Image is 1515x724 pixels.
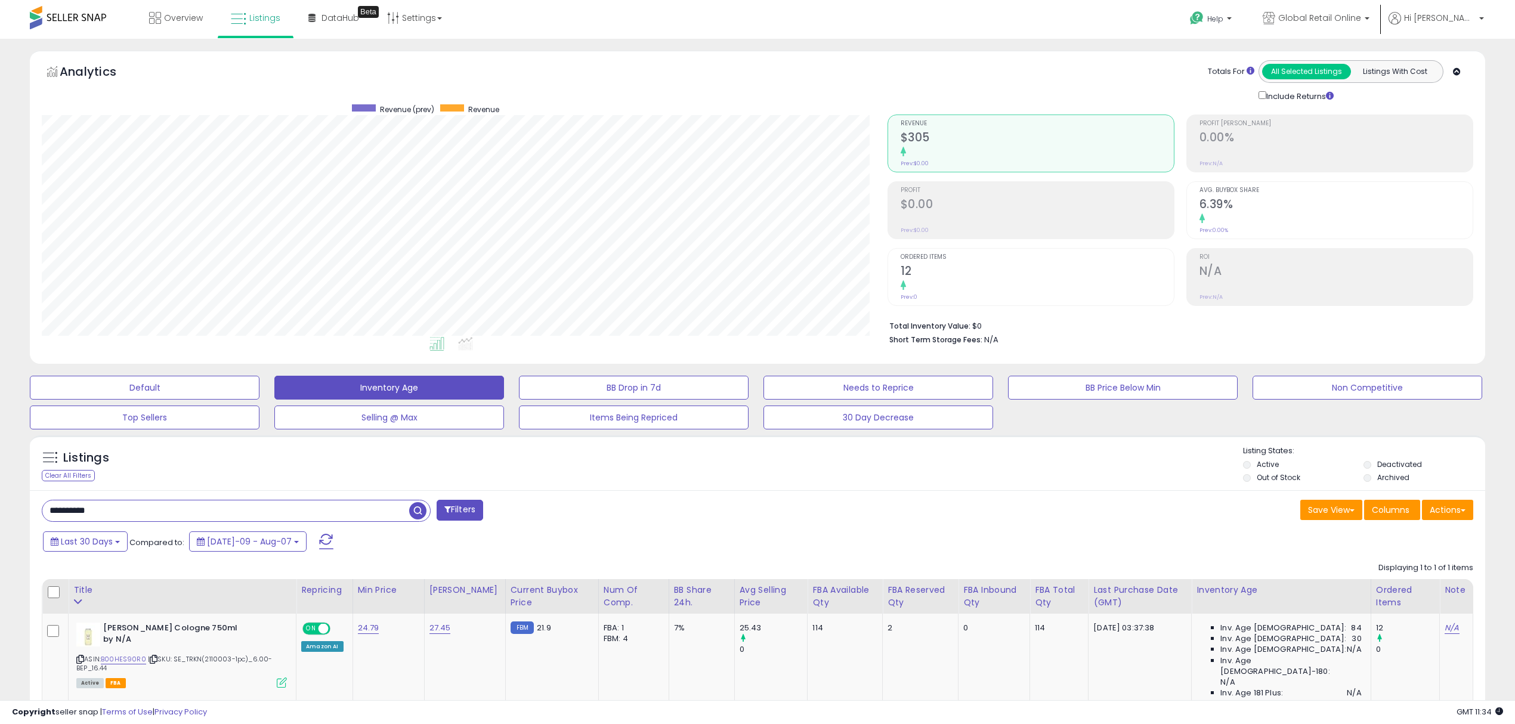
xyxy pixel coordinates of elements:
[1376,644,1439,655] div: 0
[740,584,803,609] div: Avg Selling Price
[763,406,993,429] button: 30 Day Decrease
[30,406,259,429] button: Top Sellers
[1220,644,1346,655] span: Inv. Age [DEMOGRAPHIC_DATA]:
[76,623,287,686] div: ASIN:
[604,633,660,644] div: FBM: 4
[101,654,146,664] a: B00HES90R0
[901,227,929,234] small: Prev: $0.00
[519,406,749,429] button: Items Being Repriced
[61,536,113,547] span: Last 30 Days
[1253,376,1482,400] button: Non Competitive
[102,706,153,717] a: Terms of Use
[1262,64,1351,79] button: All Selected Listings
[1199,293,1223,301] small: Prev: N/A
[329,624,348,634] span: OFF
[901,254,1174,261] span: Ordered Items
[1093,584,1186,609] div: Last Purchase Date (GMT)
[76,623,100,646] img: 21bLjJ0FLgL._SL40_.jpg
[1300,500,1362,520] button: Save View
[604,584,664,609] div: Num of Comp.
[1199,197,1473,214] h2: 6.39%
[304,624,319,634] span: ON
[1389,12,1484,39] a: Hi [PERSON_NAME]
[189,531,307,552] button: [DATE]-09 - Aug-07
[429,622,451,634] a: 27.45
[812,584,877,609] div: FBA Available Qty
[1278,12,1361,24] span: Global Retail Online
[1220,623,1346,633] span: Inv. Age [DEMOGRAPHIC_DATA]:
[1445,622,1459,634] a: N/A
[103,623,248,648] b: [PERSON_NAME] Cologne 750ml by N/A
[60,63,140,83] h5: Analytics
[901,120,1174,127] span: Revenue
[358,584,419,596] div: Min Price
[274,406,504,429] button: Selling @ Max
[1199,120,1473,127] span: Profit [PERSON_NAME]
[429,584,500,596] div: [PERSON_NAME]
[1196,584,1365,596] div: Inventory Age
[674,584,729,609] div: BB Share 24h.
[1220,655,1361,677] span: Inv. Age [DEMOGRAPHIC_DATA]-180:
[1352,633,1361,644] span: 30
[1372,504,1409,516] span: Columns
[537,622,551,633] span: 21.9
[1257,472,1300,482] label: Out of Stock
[358,622,379,634] a: 24.79
[1199,187,1473,194] span: Avg. Buybox Share
[812,623,873,633] div: 114
[1347,644,1361,655] span: N/A
[154,706,207,717] a: Privacy Policy
[249,12,280,24] span: Listings
[511,621,534,634] small: FBM
[380,104,434,115] span: Revenue (prev)
[76,678,104,688] span: All listings currently available for purchase on Amazon
[12,706,55,717] strong: Copyright
[519,376,749,400] button: BB Drop in 7d
[511,584,593,609] div: Current Buybox Price
[984,334,998,345] span: N/A
[358,6,379,18] div: Tooltip anchor
[42,470,95,481] div: Clear All Filters
[1422,500,1473,520] button: Actions
[889,318,1465,332] li: $0
[1377,459,1422,469] label: Deactivated
[888,584,953,609] div: FBA Reserved Qty
[1376,623,1439,633] div: 12
[1035,584,1083,609] div: FBA Total Qty
[1008,376,1238,400] button: BB Price Below Min
[1250,89,1348,103] div: Include Returns
[1180,2,1244,39] a: Help
[129,537,184,548] span: Compared to:
[888,623,949,633] div: 2
[73,584,291,596] div: Title
[740,623,808,633] div: 25.43
[901,187,1174,194] span: Profit
[1208,66,1254,78] div: Totals For
[1347,688,1361,698] span: N/A
[468,104,499,115] span: Revenue
[889,321,970,331] b: Total Inventory Value:
[901,197,1174,214] h2: $0.00
[1035,623,1079,633] div: 114
[1364,500,1420,520] button: Columns
[12,707,207,718] div: seller snap | |
[604,623,660,633] div: FBA: 1
[321,12,359,24] span: DataHub
[63,450,109,466] h5: Listings
[1199,264,1473,280] h2: N/A
[901,131,1174,147] h2: $305
[763,376,993,400] button: Needs to Reprice
[963,584,1025,609] div: FBA inbound Qty
[106,678,126,688] span: FBA
[274,376,504,400] button: Inventory Age
[1220,688,1283,698] span: Inv. Age 181 Plus:
[901,264,1174,280] h2: 12
[1377,472,1409,482] label: Archived
[740,644,808,655] div: 0
[1378,562,1473,574] div: Displaying 1 to 1 of 1 items
[1445,584,1468,596] div: Note
[1199,160,1223,167] small: Prev: N/A
[437,500,483,521] button: Filters
[1189,11,1204,26] i: Get Help
[1199,227,1228,234] small: Prev: 0.00%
